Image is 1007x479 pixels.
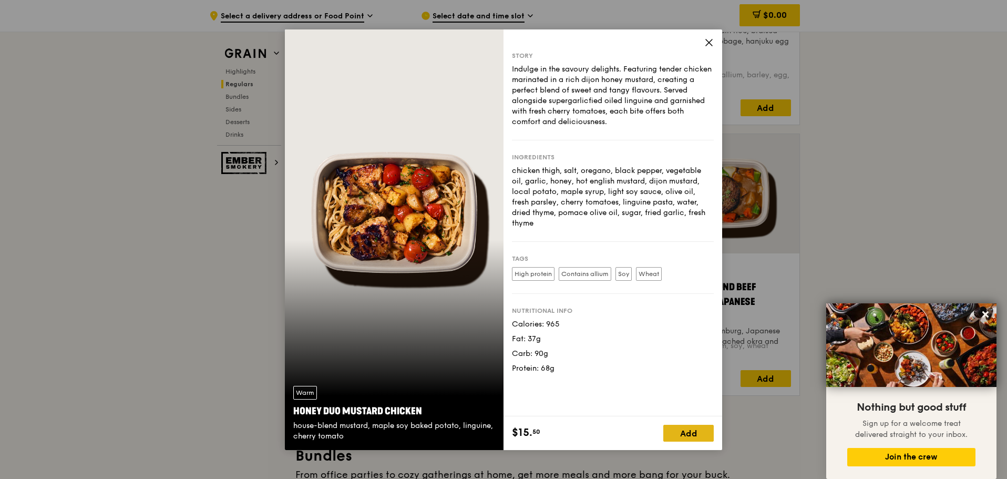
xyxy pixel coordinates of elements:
[512,334,714,344] div: Fat: 37g
[857,401,966,414] span: Nothing but good stuff
[847,448,975,466] button: Join the crew
[855,419,968,439] span: Sign up for a welcome treat delivered straight to your inbox.
[615,267,632,281] label: Soy
[512,153,714,161] div: Ingredients
[293,386,317,400] div: Warm
[977,306,994,323] button: Close
[512,166,714,229] div: chicken thigh, salt, oregano, black pepper, vegetable oil, garlic, honey, hot english mustard, di...
[512,363,714,374] div: Protein: 68g
[826,303,996,387] img: DSC07876-Edit02-Large.jpeg
[293,421,495,442] div: house-blend mustard, maple soy baked potato, linguine, cherry tomato
[636,267,662,281] label: Wheat
[512,349,714,359] div: Carb: 90g
[512,267,554,281] label: High protein
[512,64,714,127] div: Indulge in the savoury delights. Featuring tender chicken marinated in a rich dijon honey mustard...
[512,307,714,315] div: Nutritional info
[512,319,714,330] div: Calories: 965
[532,427,540,436] span: 50
[559,267,611,281] label: Contains allium
[293,404,495,419] div: Honey Duo Mustard Chicken
[512,425,532,441] span: $15.
[512,52,714,60] div: Story
[663,425,714,442] div: Add
[512,254,714,263] div: Tags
